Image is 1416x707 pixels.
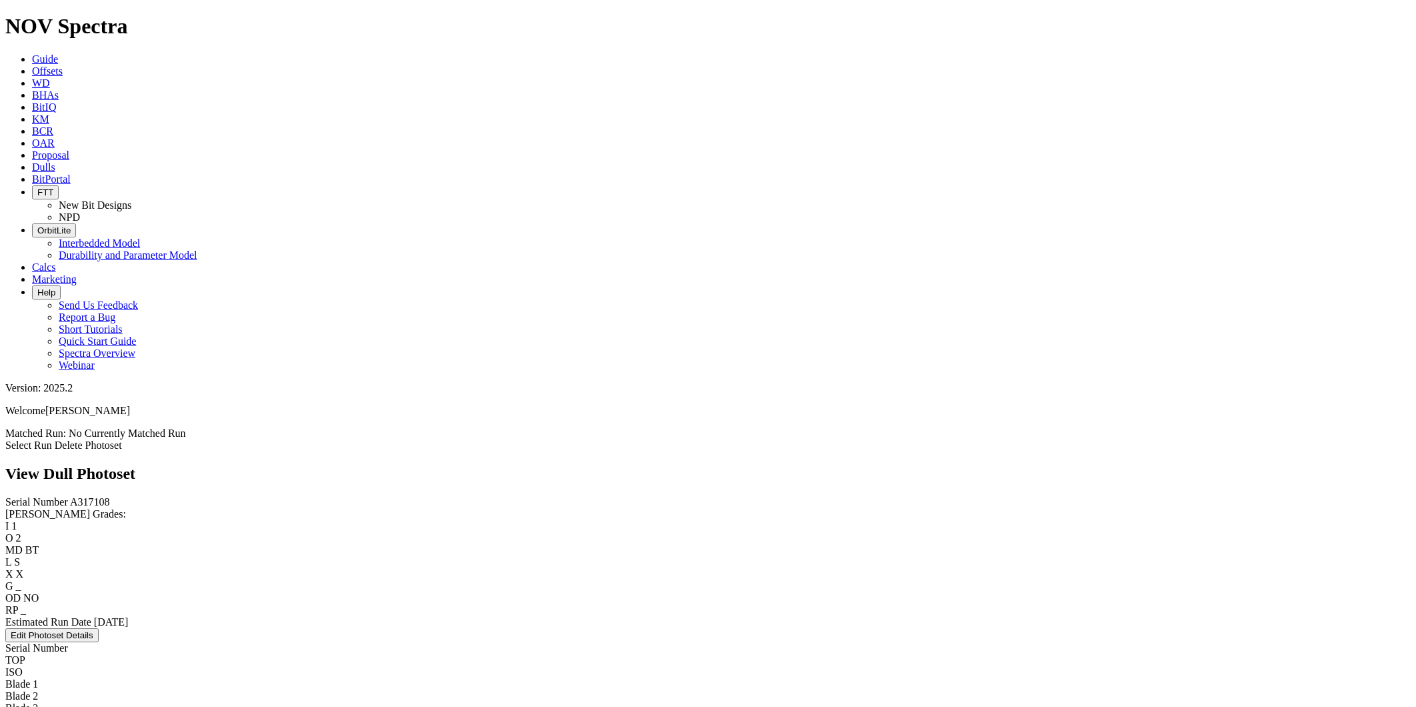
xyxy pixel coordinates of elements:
span: NO [23,592,39,604]
button: OrbitLite [32,223,76,237]
label: OD [5,592,21,604]
h2: View Dull Photoset [5,465,1411,483]
label: G [5,580,13,592]
span: [DATE] [94,616,129,628]
span: 2 [16,532,21,544]
a: Durability and Parameter Model [59,249,197,261]
span: Matched Run: [5,428,66,439]
button: Help [32,285,61,299]
span: ISO [5,666,23,678]
a: BitIQ [32,101,56,113]
label: L [5,556,11,568]
a: WD [32,77,50,89]
label: MD [5,544,23,556]
label: Serial Number [5,496,68,508]
span: FTT [37,187,53,197]
span: OrbitLite [37,225,71,235]
span: Serial Number [5,642,68,654]
div: Version: 2025.2 [5,382,1411,394]
a: Spectra Overview [59,347,135,359]
a: OAR [32,137,55,149]
a: Proposal [32,149,69,161]
a: Calcs [32,261,56,273]
span: BT [25,544,39,556]
span: Blade 1 [5,678,38,690]
label: RP [5,604,18,616]
a: BitPortal [32,173,71,185]
a: BHAs [32,89,59,101]
span: 1 [11,520,17,532]
a: KM [32,113,49,125]
a: BCR [32,125,53,137]
a: Interbedded Model [59,237,140,249]
h1: NOV Spectra [5,14,1411,39]
a: Dulls [32,161,55,173]
label: X [5,568,13,580]
a: NPD [59,211,80,223]
span: S [14,556,20,568]
a: Guide [32,53,58,65]
span: [PERSON_NAME] [45,405,130,416]
a: Delete Photoset [55,440,122,451]
span: No Currently Matched Run [69,428,186,439]
a: Send Us Feedback [59,299,138,311]
button: Edit Photoset Details [5,628,99,642]
a: Select Run [5,440,52,451]
a: Quick Start Guide [59,335,136,347]
label: Estimated Run Date [5,616,91,628]
a: Short Tutorials [59,323,123,335]
a: Report a Bug [59,311,115,323]
span: Blade 2 [5,690,38,702]
a: Offsets [32,65,63,77]
span: TOP [5,654,25,666]
label: O [5,532,13,544]
span: _ [21,604,26,616]
label: I [5,520,9,532]
span: _ [16,580,21,592]
div: [PERSON_NAME] Grades: [5,508,1411,520]
button: FTT [32,185,59,199]
span: A317108 [70,496,110,508]
a: Marketing [32,273,77,285]
p: Welcome [5,405,1411,417]
a: New Bit Designs [59,199,131,211]
span: Help [37,287,55,297]
a: Webinar [59,360,95,371]
span: X [16,568,24,580]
